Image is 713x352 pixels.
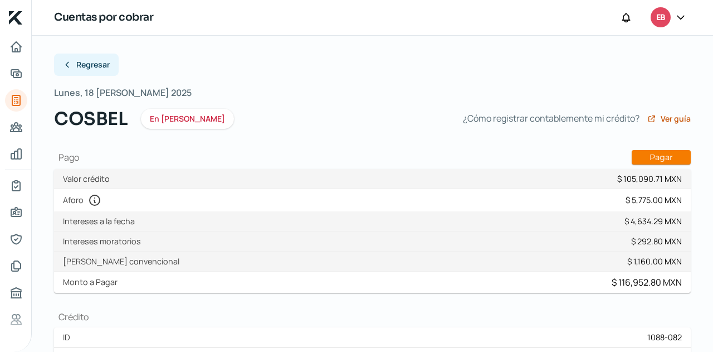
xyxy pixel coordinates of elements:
[632,150,691,165] button: Pagar
[463,110,639,127] span: ¿Cómo registrar contablemente mi crédito?
[656,11,665,25] span: EB
[647,114,691,123] a: Ver guía
[63,332,75,343] label: ID
[647,332,682,343] div: 1088-082
[5,228,27,250] a: Representantes
[631,236,682,247] div: $ 292.80 MXN
[54,105,128,132] span: COSBEL
[63,194,106,207] label: Aforo
[626,195,682,205] div: $ 5,775.00 MXN
[624,216,682,226] div: $ 4,634.29 MXN
[5,255,27,277] a: Documentos
[617,173,682,184] div: $ 105,090.71 MXN
[627,256,682,267] div: $ 1,160.00 MXN
[150,115,225,123] span: En [PERSON_NAME]
[5,116,27,138] a: Pago a proveedores
[54,85,192,101] span: Lunes, 18 [PERSON_NAME] 2025
[63,236,145,247] label: Intereses moratorios
[54,54,119,76] button: Regresar
[63,173,114,184] label: Valor crédito
[5,36,27,58] a: Inicio
[612,276,682,288] div: $ 116,952.80 MXN
[5,62,27,85] a: Adelantar facturas
[5,89,27,112] a: Tus créditos
[5,143,27,165] a: Mis finanzas
[5,308,27,331] a: Referencias
[54,9,153,26] h1: Cuentas por cobrar
[54,311,691,323] h1: Crédito
[5,201,27,224] a: Información general
[661,115,691,123] span: Ver guía
[63,277,122,287] label: Monto a Pagar
[76,61,110,69] span: Regresar
[5,175,27,197] a: Mi contrato
[63,216,139,226] label: Intereses a la fecha
[5,282,27,304] a: Buró de crédito
[54,150,691,165] h1: Pago
[63,256,184,267] label: [PERSON_NAME] convencional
